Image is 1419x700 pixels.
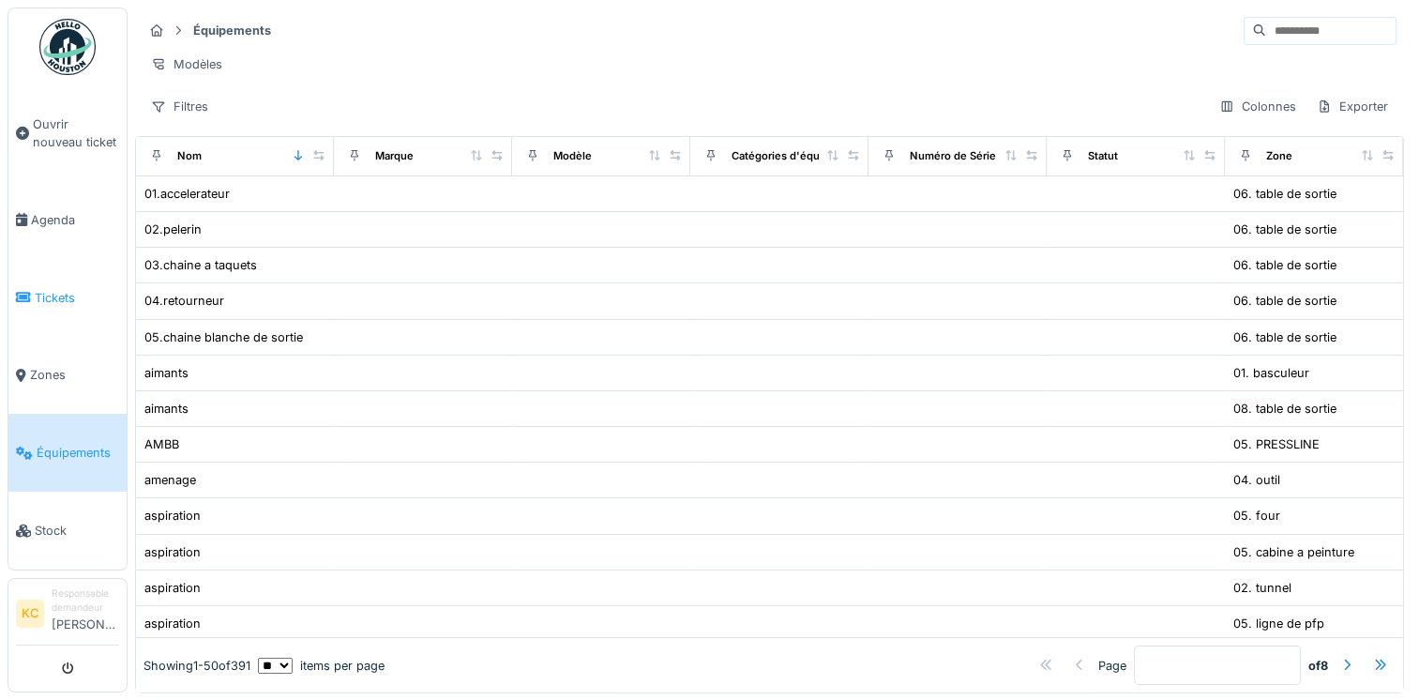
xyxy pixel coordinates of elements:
div: Modèles [143,51,231,78]
div: 06. table de sortie [1233,328,1336,346]
div: aspiration [144,615,201,632]
span: Ouvrir nouveau ticket [33,115,119,151]
a: Tickets [8,259,127,337]
div: aspiration [144,507,201,525]
div: 02. tunnel [1233,579,1291,597]
div: 01.accelerateur [144,185,230,203]
div: aimants [144,400,189,418]
div: Filtres [143,93,217,120]
span: Stock [35,522,119,540]
div: 04.retourneur [144,292,224,310]
div: 04. outil [1233,471,1280,489]
div: 05. cabine a peinture [1233,543,1354,561]
div: Modèle [553,148,592,164]
div: 06. table de sortie [1233,221,1336,238]
div: 05. four [1233,507,1280,525]
div: AMBB [144,435,179,453]
div: 06. table de sortie [1233,256,1336,274]
div: Nom [177,148,202,164]
div: Catégories d'équipement [732,148,862,164]
li: KC [16,600,44,628]
a: Zones [8,337,127,415]
div: 03.chaine a taquets [144,256,257,274]
div: 02.pelerin [144,221,202,238]
div: 06. table de sortie [1233,185,1336,203]
div: 06. table de sortie [1233,292,1336,310]
div: aimants [144,364,189,382]
div: 05. ligne de pfp [1233,615,1324,632]
div: Showing 1 - 50 of 391 [143,656,250,674]
div: Responsable demandeur [52,586,119,616]
div: 05.chaine blanche de sortie [144,328,303,346]
div: Colonnes [1211,93,1305,120]
a: KC Responsable demandeur[PERSON_NAME] [16,586,119,646]
span: Zones [30,366,119,384]
span: Agenda [31,211,119,229]
div: Numéro de Série [910,148,996,164]
a: Agenda [8,181,127,259]
div: Marque [375,148,414,164]
strong: of 8 [1308,656,1328,674]
img: Badge_color-CXgf-gQk.svg [39,19,96,75]
div: aspiration [144,543,201,561]
strong: Équipements [186,22,279,39]
a: Ouvrir nouveau ticket [8,85,127,181]
div: Exporter [1308,93,1396,120]
div: 01. basculeur [1233,364,1309,382]
span: Équipements [37,444,119,462]
a: Équipements [8,414,127,492]
div: 08. table de sortie [1233,400,1336,418]
div: aspiration [144,579,201,597]
div: 05. PRESSLINE [1233,435,1320,453]
div: Zone [1266,148,1292,164]
div: Page [1098,656,1126,674]
span: Tickets [35,289,119,307]
li: [PERSON_NAME] [52,586,119,641]
a: Stock [8,492,127,570]
div: items per page [258,656,385,674]
div: amenage [144,471,196,489]
div: Statut [1088,148,1118,164]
